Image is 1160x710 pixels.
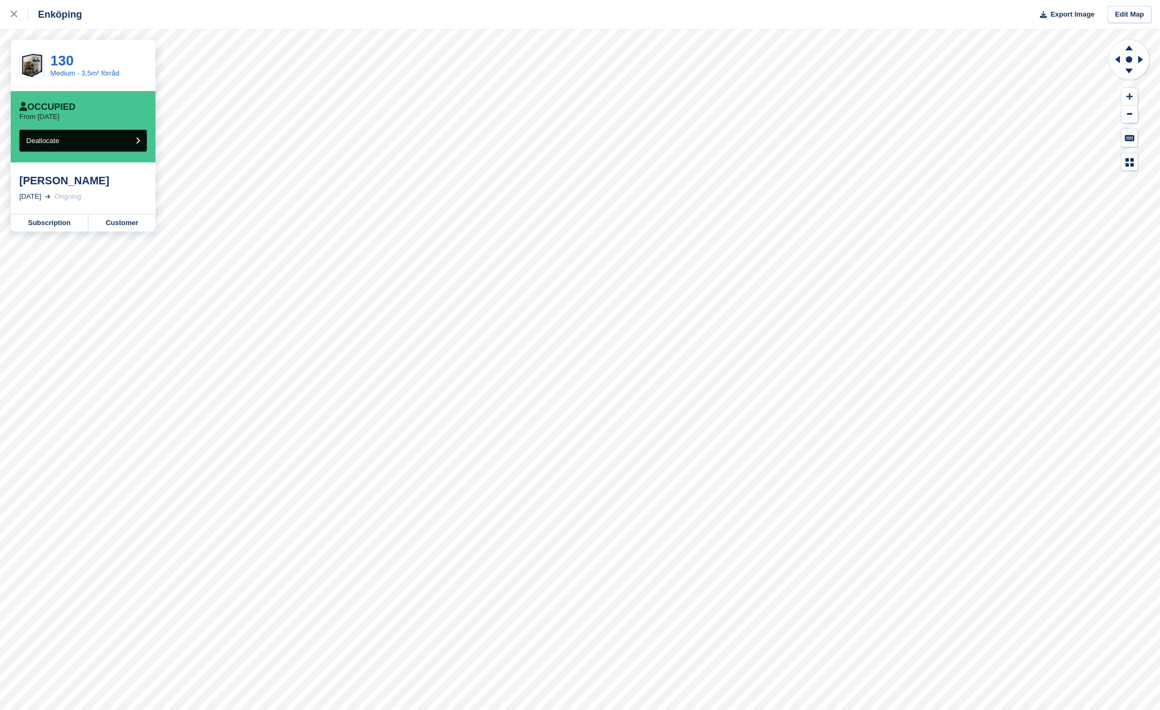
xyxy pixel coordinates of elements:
a: 130 [50,53,73,69]
span: Export Image [1050,9,1094,20]
button: Zoom In [1121,88,1137,106]
a: Edit Map [1107,6,1151,24]
img: _prc-small_final.png [20,54,44,77]
div: [DATE] [19,191,41,202]
a: Customer [88,214,155,231]
p: From [DATE] [19,113,60,121]
button: Export Image [1033,6,1095,24]
div: [PERSON_NAME] [19,174,147,187]
img: arrow-right-light-icn-cde0832a797a2874e46488d9cf13f60e5c3a73dbe684e267c42b8395dfbc2abf.svg [45,195,50,199]
button: Deallocate [19,130,147,152]
a: Medium - 3,5m² förråd [50,69,120,77]
div: Ongoing [55,191,81,202]
div: Occupied [19,102,76,113]
a: Subscription [11,214,88,231]
span: Deallocate [26,137,59,145]
button: Zoom Out [1121,106,1137,123]
button: Map Legend [1121,153,1137,171]
button: Keyboard Shortcuts [1121,129,1137,147]
div: Enköping [28,8,82,21]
